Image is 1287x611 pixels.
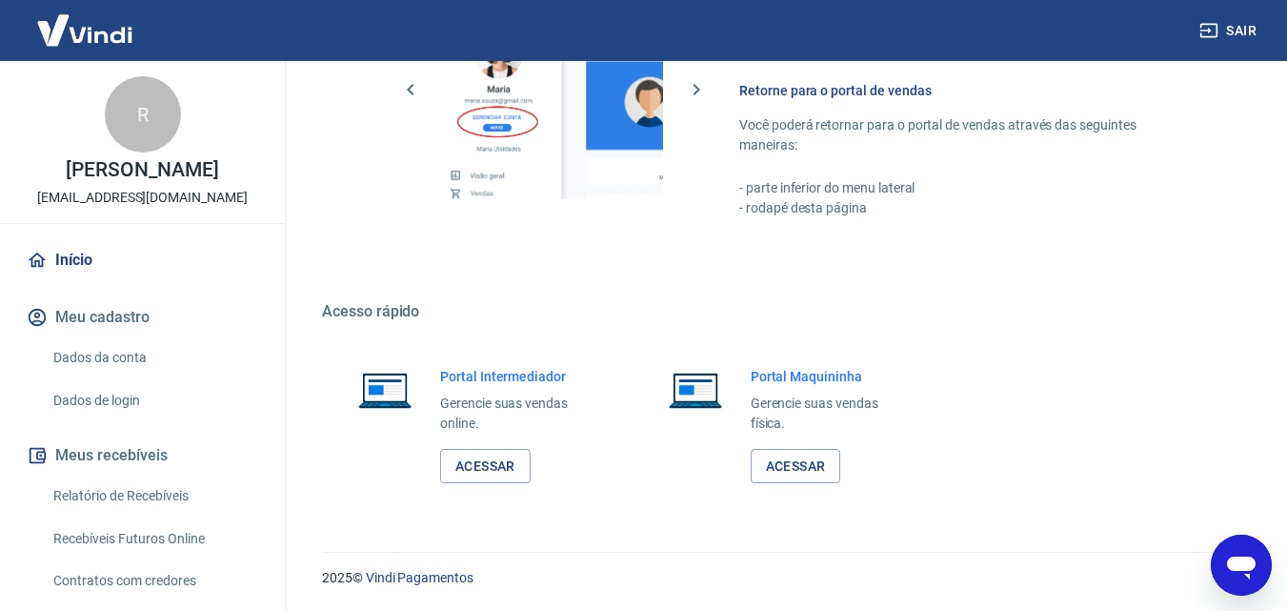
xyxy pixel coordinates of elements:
[322,568,1241,588] p: 2025 ©
[46,381,262,420] a: Dados de login
[440,394,598,434] p: Gerencie suas vendas online.
[46,338,262,377] a: Dados da conta
[46,519,262,559] a: Recebíveis Futuros Online
[66,160,218,180] p: [PERSON_NAME]
[751,449,841,484] a: Acessar
[46,561,262,601] a: Contratos com credores
[739,178,1196,198] p: - parte inferior do menu lateral
[23,239,262,281] a: Início
[46,477,262,516] a: Relatório de Recebíveis
[23,435,262,477] button: Meus recebíveis
[37,188,248,208] p: [EMAIL_ADDRESS][DOMAIN_NAME]
[751,367,909,386] h6: Portal Maquininha
[440,367,598,386] h6: Portal Intermediador
[739,198,1196,218] p: - rodapé desta página
[345,367,425,413] img: Imagem de um notebook aberto
[105,76,181,153] div: R
[322,302,1241,321] h5: Acesso rápido
[751,394,909,434] p: Gerencie suas vendas física.
[1196,13,1264,49] button: Sair
[23,296,262,338] button: Meu cadastro
[655,367,735,413] img: Imagem de um notebook aberto
[440,449,531,484] a: Acessar
[23,1,147,59] img: Vindi
[739,115,1196,155] p: Você poderá retornar para o portal de vendas através das seguintes maneiras:
[739,81,1196,100] h6: Retorne para o portal de vendas
[1211,535,1272,596] iframe: Botão para abrir a janela de mensagens
[366,570,473,585] a: Vindi Pagamentos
